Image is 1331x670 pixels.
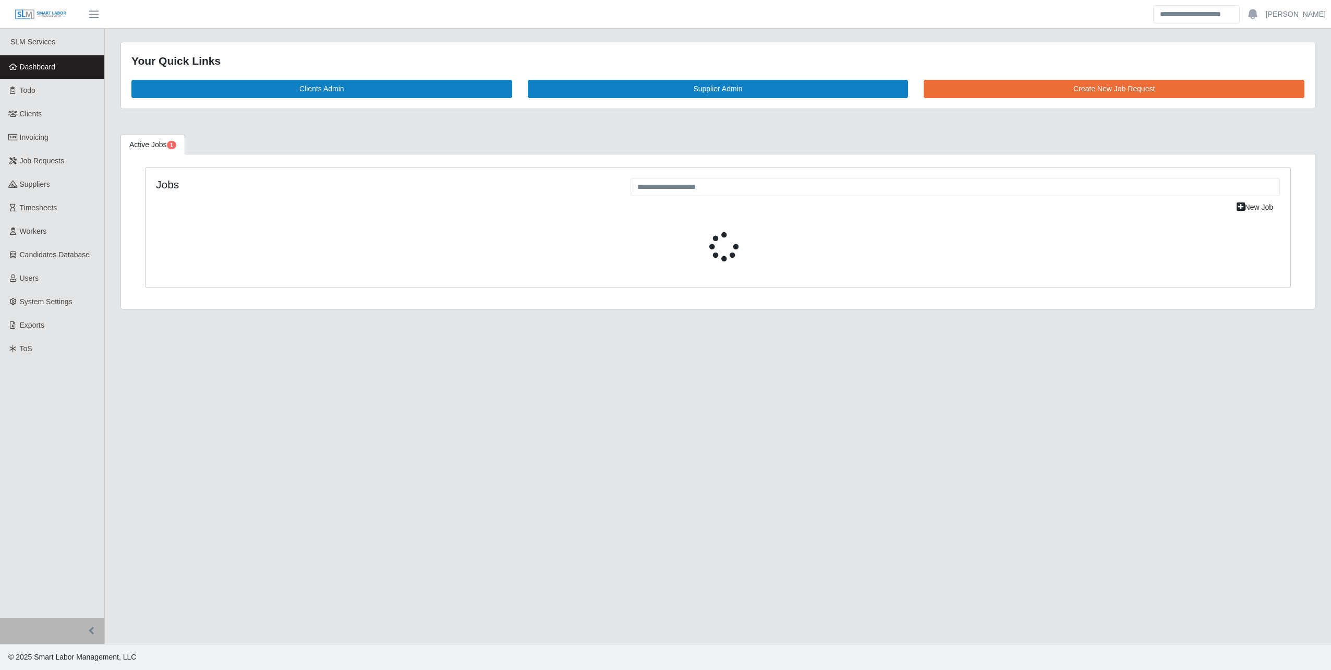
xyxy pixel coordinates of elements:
[10,38,55,46] span: SLM Services
[20,321,44,329] span: Exports
[20,133,49,141] span: Invoicing
[20,63,56,71] span: Dashboard
[167,141,176,149] span: Pending Jobs
[20,110,42,118] span: Clients
[120,135,185,155] a: Active Jobs
[20,344,32,353] span: ToS
[20,274,39,282] span: Users
[20,180,50,188] span: Suppliers
[156,178,615,191] h4: Jobs
[20,297,72,306] span: System Settings
[20,204,57,212] span: Timesheets
[15,9,67,20] img: SLM Logo
[528,80,909,98] a: Supplier Admin
[1266,9,1326,20] a: [PERSON_NAME]
[8,653,136,661] span: © 2025 Smart Labor Management, LLC
[131,80,512,98] a: Clients Admin
[20,86,35,94] span: Todo
[20,157,65,165] span: Job Requests
[20,227,47,235] span: Workers
[20,250,90,259] span: Candidates Database
[1153,5,1240,23] input: Search
[1230,198,1280,217] a: New Job
[131,53,1304,69] div: Your Quick Links
[924,80,1304,98] a: Create New Job Request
